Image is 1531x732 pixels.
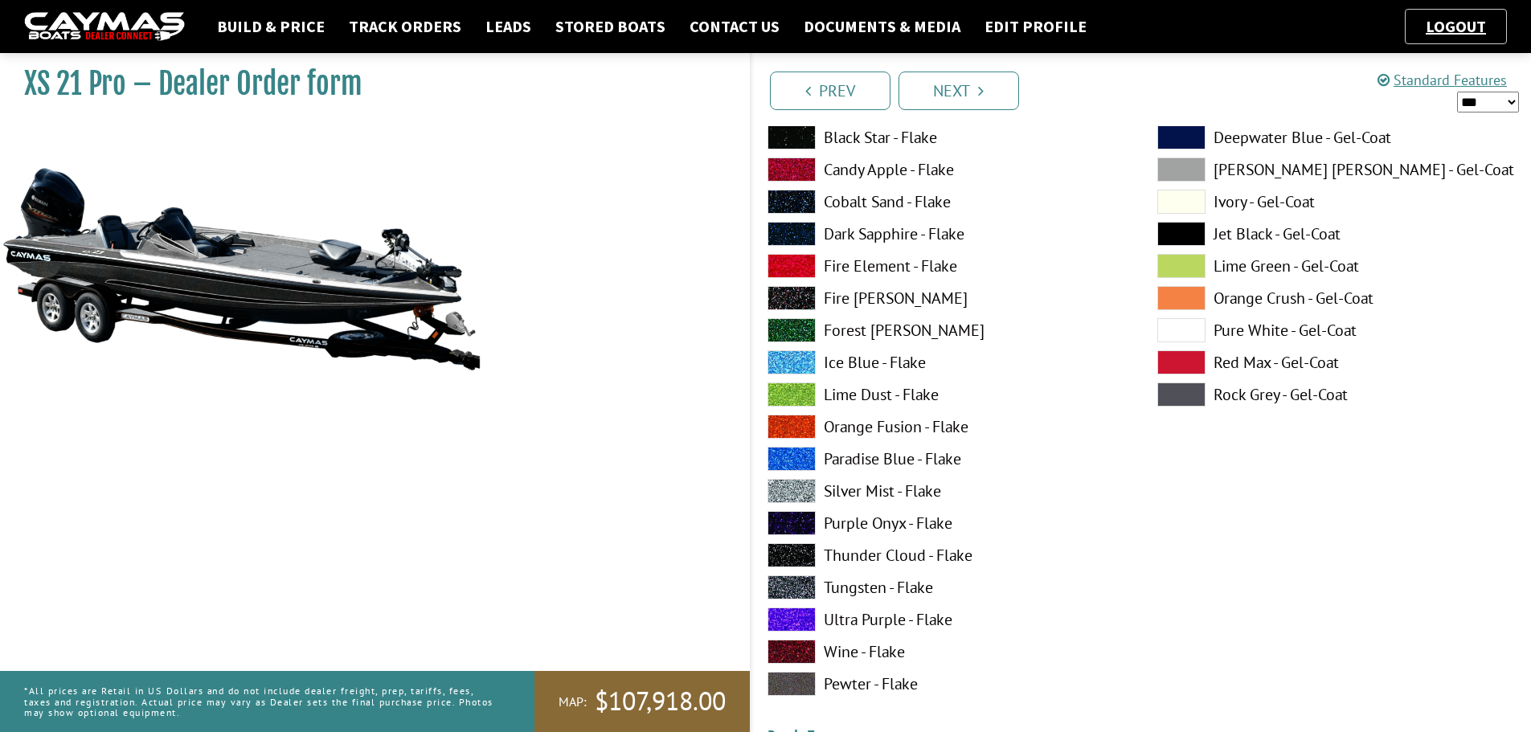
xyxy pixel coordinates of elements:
[768,479,1125,503] label: Silver Mist - Flake
[1157,190,1515,214] label: Ivory - Gel-Coat
[768,222,1125,246] label: Dark Sapphire - Flake
[768,575,1125,599] label: Tungsten - Flake
[534,671,750,732] a: MAP:$107,918.00
[768,415,1125,439] label: Orange Fusion - Flake
[682,16,788,37] a: Contact Us
[768,125,1125,149] label: Black Star - Flake
[24,66,710,102] h1: XS 21 Pro – Dealer Order form
[768,511,1125,535] label: Purple Onyx - Flake
[1157,382,1515,407] label: Rock Grey - Gel-Coat
[768,254,1125,278] label: Fire Element - Flake
[768,286,1125,310] label: Fire [PERSON_NAME]
[1157,254,1515,278] label: Lime Green - Gel-Coat
[209,16,333,37] a: Build & Price
[768,672,1125,696] label: Pewter - Flake
[768,607,1125,632] label: Ultra Purple - Flake
[1418,16,1494,36] a: Logout
[768,190,1125,214] label: Cobalt Sand - Flake
[768,382,1125,407] label: Lime Dust - Flake
[1157,318,1515,342] label: Pure White - Gel-Coat
[559,693,587,710] span: MAP:
[1157,125,1515,149] label: Deepwater Blue - Gel-Coat
[1157,350,1515,374] label: Red Max - Gel-Coat
[768,543,1125,567] label: Thunder Cloud - Flake
[1157,157,1515,182] label: [PERSON_NAME] [PERSON_NAME] - Gel-Coat
[796,16,968,37] a: Documents & Media
[768,350,1125,374] label: Ice Blue - Flake
[1157,222,1515,246] label: Jet Black - Gel-Coat
[976,16,1095,37] a: Edit Profile
[1157,286,1515,310] label: Orange Crush - Gel-Coat
[24,677,498,726] p: *All prices are Retail in US Dollars and do not include dealer freight, prep, tariffs, fees, taxe...
[899,72,1019,110] a: Next
[768,157,1125,182] label: Candy Apple - Flake
[547,16,673,37] a: Stored Boats
[770,72,890,110] a: Prev
[768,447,1125,471] label: Paradise Blue - Flake
[24,12,185,42] img: caymas-dealer-connect-2ed40d3bc7270c1d8d7ffb4b79bf05adc795679939227970def78ec6f6c03838.gif
[595,685,726,718] span: $107,918.00
[341,16,469,37] a: Track Orders
[477,16,539,37] a: Leads
[768,318,1125,342] label: Forest [PERSON_NAME]
[768,640,1125,664] label: Wine - Flake
[1377,71,1507,89] a: Standard Features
